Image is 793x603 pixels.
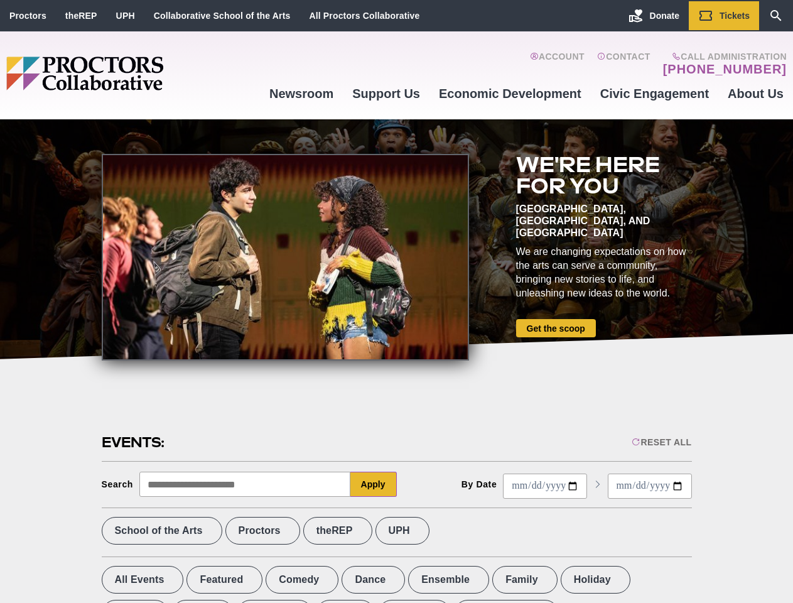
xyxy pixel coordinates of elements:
a: Support Us [343,77,429,111]
a: Collaborative School of the Arts [154,11,291,21]
a: Account [530,52,585,77]
span: Donate [650,11,679,21]
label: Dance [342,566,405,594]
a: All Proctors Collaborative [309,11,419,21]
label: theREP [303,517,372,545]
label: All Events [102,566,184,594]
img: Proctors logo [6,57,260,90]
a: Tickets [689,1,759,30]
div: Search [102,479,134,489]
label: Holiday [561,566,630,594]
a: Get the scoop [516,319,596,337]
label: Ensemble [408,566,489,594]
a: Contact [597,52,650,77]
a: UPH [116,11,135,21]
a: Donate [619,1,689,30]
a: About Us [718,77,793,111]
div: By Date [461,479,497,489]
a: theREP [65,11,97,21]
a: Civic Engagement [591,77,718,111]
label: UPH [375,517,429,545]
label: Proctors [225,517,300,545]
div: We are changing expectations on how the arts can serve a community, bringing new stories to life,... [516,245,692,300]
span: Tickets [720,11,750,21]
label: Comedy [266,566,338,594]
a: Search [759,1,793,30]
div: Reset All [632,437,691,447]
h2: Events: [102,433,166,452]
a: Economic Development [429,77,591,111]
a: Proctors [9,11,46,21]
label: Family [492,566,558,594]
button: Apply [350,472,397,497]
span: Call Administration [659,52,787,62]
h2: We're here for you [516,154,692,197]
div: [GEOGRAPHIC_DATA], [GEOGRAPHIC_DATA], and [GEOGRAPHIC_DATA] [516,203,692,239]
a: Newsroom [260,77,343,111]
a: [PHONE_NUMBER] [663,62,787,77]
label: School of the Arts [102,517,222,545]
label: Featured [186,566,262,594]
